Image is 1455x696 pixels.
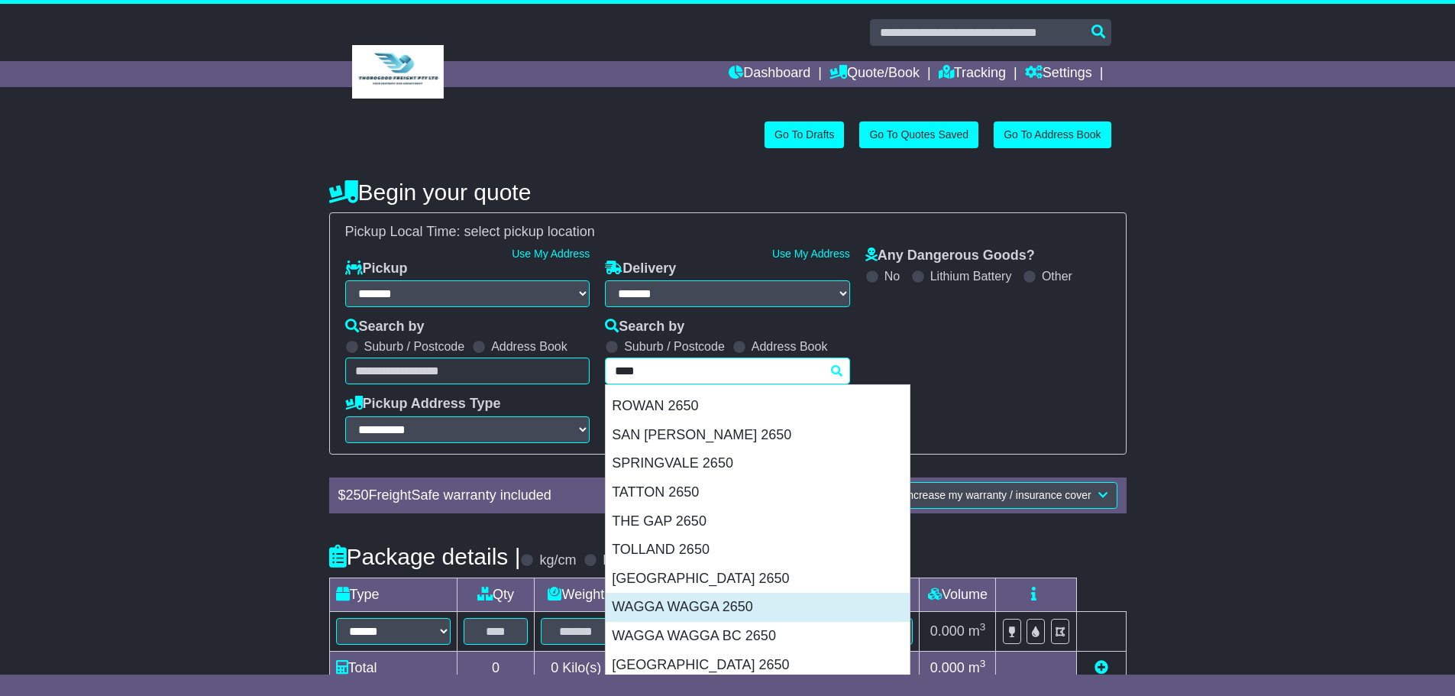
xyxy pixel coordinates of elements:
[752,339,828,354] label: Address Book
[1042,269,1072,283] label: Other
[968,660,986,675] span: m
[551,660,558,675] span: 0
[859,121,978,148] a: Go To Quotes Saved
[894,482,1117,509] button: Increase my warranty / insurance cover
[457,578,535,611] td: Qty
[605,261,676,277] label: Delivery
[968,623,986,639] span: m
[865,248,1035,264] label: Any Dangerous Goods?
[994,121,1111,148] a: Go To Address Book
[345,396,501,413] label: Pickup Address Type
[606,392,910,421] div: ROWAN 2650
[603,552,628,569] label: lb/in
[364,339,465,354] label: Suburb / Postcode
[904,489,1091,501] span: Increase my warranty / insurance cover
[329,544,521,569] h4: Package details |
[329,180,1127,205] h4: Begin your quote
[606,478,910,507] div: TATTON 2650
[491,339,567,354] label: Address Book
[624,339,725,354] label: Suburb / Postcode
[930,660,965,675] span: 0.000
[939,61,1006,87] a: Tracking
[606,622,910,651] div: WAGGA WAGGA BC 2650
[329,651,457,685] td: Total
[606,449,910,478] div: SPRINGVALE 2650
[539,552,576,569] label: kg/cm
[1025,61,1092,87] a: Settings
[329,578,457,611] td: Type
[729,61,810,87] a: Dashboard
[606,565,910,594] div: [GEOGRAPHIC_DATA] 2650
[345,319,425,335] label: Search by
[338,224,1118,241] div: Pickup Local Time:
[331,487,771,504] div: $ FreightSafe warranty included
[606,421,910,450] div: SAN [PERSON_NAME] 2650
[606,651,910,680] div: [GEOGRAPHIC_DATA] 2650
[457,651,535,685] td: 0
[920,578,996,611] td: Volume
[606,507,910,536] div: THE GAP 2650
[346,487,369,503] span: 250
[345,261,408,277] label: Pickup
[765,121,844,148] a: Go To Drafts
[464,224,595,239] span: select pickup location
[535,578,618,611] td: Weight
[829,61,920,87] a: Quote/Book
[930,269,1012,283] label: Lithium Battery
[980,621,986,633] sup: 3
[884,269,900,283] label: No
[606,536,910,565] div: TOLLAND 2650
[535,651,618,685] td: Kilo(s)
[1094,660,1108,675] a: Add new item
[930,623,965,639] span: 0.000
[980,658,986,669] sup: 3
[772,248,850,260] a: Use My Address
[512,248,590,260] a: Use My Address
[606,593,910,622] div: WAGGA WAGGA 2650
[605,319,684,335] label: Search by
